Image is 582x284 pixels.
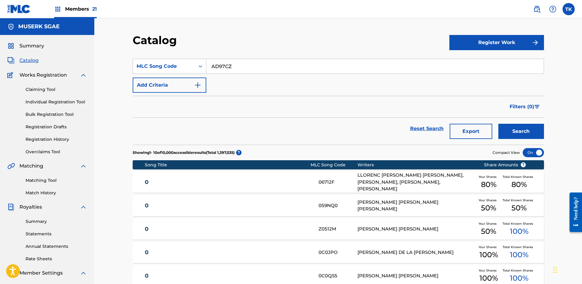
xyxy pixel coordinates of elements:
span: Your Shares [479,268,499,273]
div: Z0512M [319,226,357,233]
div: Help [547,3,559,15]
a: 0 [145,249,310,256]
span: 100 % [510,226,528,237]
a: Annual Statements [26,243,87,250]
iframe: Resource Center [565,188,582,237]
a: Reset Search [407,122,447,135]
a: CatalogCatalog [7,57,39,64]
img: expand [80,71,87,79]
img: help [549,5,556,13]
div: 0C0JPO [319,249,357,256]
span: Member Settings [19,269,63,277]
h5: MUSERK SGAE [18,23,60,30]
a: Individual Registration Tool [26,99,87,105]
a: Summary [26,218,87,225]
form: Search Form [133,59,544,145]
span: Total Known Shares [503,268,535,273]
span: 100 % [510,273,528,284]
div: 06712F [319,179,357,186]
img: Top Rightsholders [54,5,61,13]
img: expand [80,269,87,277]
img: Matching [7,162,15,170]
div: Drag [553,261,557,279]
button: Filters (0) [506,99,544,114]
h2: Catalog [133,33,180,47]
img: filter [535,105,540,109]
img: Works Registration [7,71,15,79]
span: Summary [19,42,44,50]
img: MLC Logo [7,5,31,13]
span: Works Registration [19,71,67,79]
a: Public Search [531,3,543,15]
img: Catalog [7,57,15,64]
a: 0 [145,179,310,186]
img: Royalties [7,203,15,211]
span: Matching [19,162,43,170]
span: 80 % [511,179,527,190]
div: MLC Song Code [137,63,191,70]
span: 50 % [511,203,527,213]
span: Catalog [19,57,39,64]
button: Export [450,124,492,139]
a: Matching Tool [26,177,87,184]
img: Accounts [7,23,15,30]
span: 21 [92,6,97,12]
span: 100 % [479,273,498,284]
div: [PERSON_NAME] [PERSON_NAME] [PERSON_NAME] [357,199,475,213]
span: 50 % [481,203,496,213]
div: User Menu [563,3,575,15]
button: Search [498,124,544,139]
img: Summary [7,42,15,50]
div: Writers [357,162,475,168]
button: Register Work [449,35,544,50]
a: SummarySummary [7,42,44,50]
div: [PERSON_NAME] [PERSON_NAME] [357,226,475,233]
div: MLC Song Code [311,162,357,168]
span: 100 % [479,249,498,260]
button: Add Criteria [133,78,206,93]
span: Your Shares [479,175,499,179]
span: ? [236,150,242,155]
span: 80 % [481,179,497,190]
a: 0 [145,272,310,279]
a: Rate Sheets [26,256,87,262]
span: Total Known Shares [503,245,535,249]
span: 100 % [510,249,528,260]
a: Overclaims Tool [26,149,87,155]
span: Total Known Shares [503,175,535,179]
a: Claiming Tool [26,86,87,93]
img: search [533,5,541,13]
span: Your Shares [479,198,499,203]
span: Compact View [493,150,520,155]
a: 0 [145,202,310,209]
a: Statements [26,231,87,237]
span: Royalties [19,203,42,211]
a: Match History [26,190,87,196]
img: f7272a7cc735f4ea7f67.svg [532,39,539,46]
span: Filters ( 0 ) [510,103,534,110]
a: Bulk Registration Tool [26,111,87,118]
div: Song Title [145,162,311,168]
a: Registration Drafts [26,124,87,130]
iframe: Chat Widget [552,255,582,284]
img: expand [80,162,87,170]
span: Your Shares [479,245,499,249]
span: 50 % [481,226,496,237]
span: Your Shares [479,221,499,226]
div: [PERSON_NAME] DE LA [PERSON_NAME] [357,249,475,256]
img: expand [80,203,87,211]
span: Share Amounts [484,162,526,168]
div: LLORENC [PERSON_NAME] [PERSON_NAME], [PERSON_NAME], [PERSON_NAME], [PERSON_NAME] [357,172,475,192]
p: Showing 1 - 10 of 10,000 accessible results (Total 1,397,535 ) [133,150,235,155]
a: 0 [145,226,310,233]
span: ? [521,162,526,167]
div: 059NQ0 [319,202,357,209]
a: Registration History [26,136,87,143]
span: Total Known Shares [503,198,535,203]
img: 9d2ae6d4665cec9f34b9.svg [194,81,201,89]
div: [PERSON_NAME] [PERSON_NAME] [357,272,475,279]
span: Total Known Shares [503,221,535,226]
